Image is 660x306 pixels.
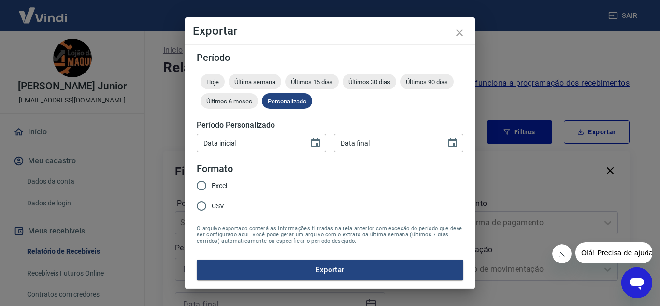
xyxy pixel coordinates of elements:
[212,201,224,211] span: CSV
[334,134,439,152] input: DD/MM/YYYY
[197,120,463,130] h5: Período Personalizado
[448,21,471,44] button: close
[443,133,462,153] button: Choose date
[552,244,572,263] iframe: Fechar mensagem
[197,53,463,62] h5: Período
[285,74,339,89] div: Últimos 15 dias
[201,98,258,105] span: Últimos 6 meses
[306,133,325,153] button: Choose date
[229,78,281,86] span: Última semana
[212,181,227,191] span: Excel
[197,225,463,244] span: O arquivo exportado conterá as informações filtradas na tela anterior com exceção do período que ...
[262,98,312,105] span: Personalizado
[197,162,233,176] legend: Formato
[343,74,396,89] div: Últimos 30 dias
[193,25,467,37] h4: Exportar
[400,78,454,86] span: Últimos 90 dias
[201,74,225,89] div: Hoje
[400,74,454,89] div: Últimos 90 dias
[229,74,281,89] div: Última semana
[575,242,652,263] iframe: Mensagem da empresa
[6,7,81,15] span: Olá! Precisa de ajuda?
[197,134,302,152] input: DD/MM/YYYY
[285,78,339,86] span: Últimos 15 dias
[201,78,225,86] span: Hoje
[621,267,652,298] iframe: Botão para abrir a janela de mensagens
[343,78,396,86] span: Últimos 30 dias
[262,93,312,109] div: Personalizado
[197,260,463,280] button: Exportar
[201,93,258,109] div: Últimos 6 meses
